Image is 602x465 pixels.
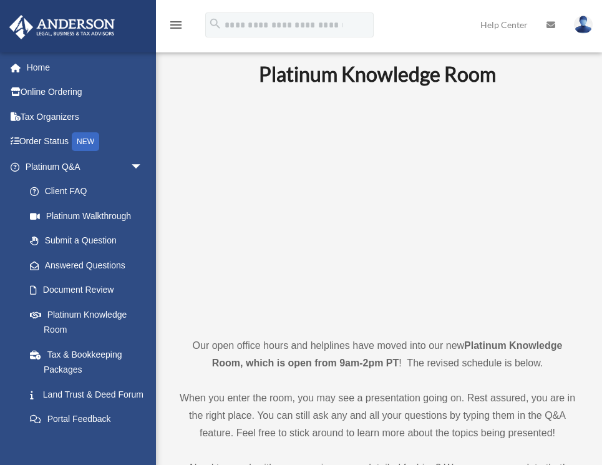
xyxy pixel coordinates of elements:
[9,80,162,105] a: Online Ordering
[168,22,183,32] a: menu
[9,104,162,129] a: Tax Organizers
[574,16,593,34] img: User Pic
[9,154,162,179] a: Platinum Q&Aarrow_drop_down
[208,17,222,31] i: search
[178,389,577,442] p: When you enter the room, you may see a presentation going on. Rest assured, you are in the right ...
[168,17,183,32] i: menu
[17,278,162,303] a: Document Review
[130,154,155,180] span: arrow_drop_down
[6,15,119,39] img: Anderson Advisors Platinum Portal
[17,382,162,407] a: Land Trust & Deed Forum
[9,55,162,80] a: Home
[17,179,162,204] a: Client FAQ
[190,103,565,314] iframe: 231110_Toby_KnowledgeRoom
[17,407,162,432] a: Portal Feedback
[17,253,162,278] a: Answered Questions
[9,129,162,155] a: Order StatusNEW
[72,132,99,151] div: NEW
[17,203,162,228] a: Platinum Walkthrough
[178,337,577,372] p: Our open office hours and helplines have moved into our new ! The revised schedule is below.
[17,228,162,253] a: Submit a Question
[259,62,496,86] b: Platinum Knowledge Room
[17,302,155,342] a: Platinum Knowledge Room
[17,342,162,382] a: Tax & Bookkeeping Packages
